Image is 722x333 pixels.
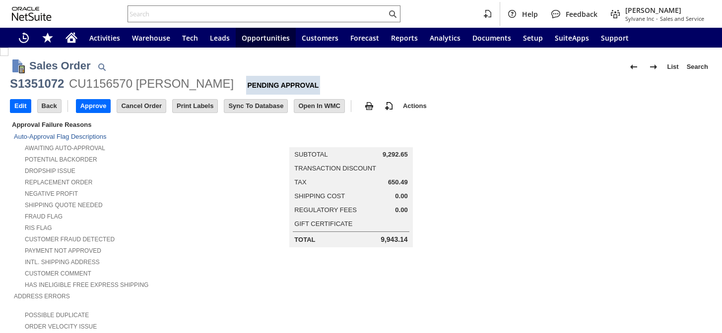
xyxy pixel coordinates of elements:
[25,167,75,174] a: Dropship Issue
[173,100,217,112] input: Print Labels
[302,33,338,43] span: Customers
[36,28,60,48] div: Shortcuts
[83,28,126,48] a: Activities
[25,224,52,231] a: RIS flag
[660,15,704,22] span: Sales and Service
[96,61,108,73] img: Quick Find
[294,151,328,158] a: Subtotal
[25,281,148,288] a: Has Ineligible Free Express Shipping
[25,270,91,277] a: Customer Comment
[472,33,511,43] span: Documents
[294,220,352,227] a: Gift Certificate
[656,15,658,22] span: -
[236,28,296,48] a: Opportunities
[12,7,52,21] svg: logo
[126,28,176,48] a: Warehouse
[363,100,375,112] img: print.svg
[555,33,589,43] span: SuiteApps
[430,33,460,43] span: Analytics
[294,206,356,214] a: Regulatory Fees
[683,59,712,75] a: Search
[89,33,120,43] span: Activities
[294,178,306,186] a: Tax
[601,33,629,43] span: Support
[350,33,379,43] span: Forecast
[14,133,106,140] a: Auto-Approval Flag Descriptions
[289,131,412,147] caption: Summary
[385,28,424,48] a: Reports
[628,61,640,73] img: Previous
[25,156,97,163] a: Potential Backorder
[517,28,549,48] a: Setup
[10,119,236,130] div: Approval Failure Reasons
[344,28,385,48] a: Forecast
[595,28,635,48] a: Support
[25,145,105,152] a: Awaiting Auto-Approval
[29,57,91,74] h1: Sales Order
[294,165,376,172] a: Transaction Discount
[663,59,683,75] a: List
[42,32,54,44] svg: Shortcuts
[294,236,315,243] a: Total
[128,8,387,20] input: Search
[25,213,63,220] a: Fraud Flag
[182,33,198,43] span: Tech
[25,202,103,209] a: Shipping Quote Needed
[294,192,345,200] a: Shipping Cost
[648,61,659,73] img: Next
[176,28,204,48] a: Tech
[294,100,344,112] input: Open In WMC
[66,32,77,44] svg: Home
[18,32,30,44] svg: Recent Records
[391,33,418,43] span: Reports
[25,247,101,254] a: Payment not approved
[523,33,543,43] span: Setup
[204,28,236,48] a: Leads
[25,312,89,319] a: Possible Duplicate
[117,100,166,112] input: Cancel Order
[25,179,92,186] a: Replacement Order
[395,206,407,214] span: 0.00
[383,151,408,159] span: 9,292.65
[625,5,704,15] span: [PERSON_NAME]
[381,235,408,244] span: 9,943.14
[14,293,70,300] a: Address Errors
[25,259,100,266] a: Intl. Shipping Address
[10,76,64,92] div: S1351072
[69,76,234,92] div: CU1156570 [PERSON_NAME]
[38,100,61,112] input: Back
[60,28,83,48] a: Home
[132,33,170,43] span: Warehouse
[395,192,407,200] span: 0.00
[242,33,290,43] span: Opportunities
[466,28,517,48] a: Documents
[625,15,654,22] span: Sylvane Inc
[12,28,36,48] a: Recent Records
[224,100,287,112] input: Sync To Database
[10,100,31,112] input: Edit
[522,9,538,19] span: Help
[25,236,115,243] a: Customer Fraud Detected
[296,28,344,48] a: Customers
[566,9,597,19] span: Feedback
[210,33,230,43] span: Leads
[424,28,466,48] a: Analytics
[549,28,595,48] a: SuiteApps
[246,76,321,95] div: Pending Approval
[25,190,78,197] a: Negative Profit
[25,323,97,330] a: Order Velocity Issue
[399,102,431,110] a: Actions
[383,100,395,112] img: add-record.svg
[388,178,408,186] span: 650.49
[387,8,398,20] svg: Search
[76,100,111,112] input: Approve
